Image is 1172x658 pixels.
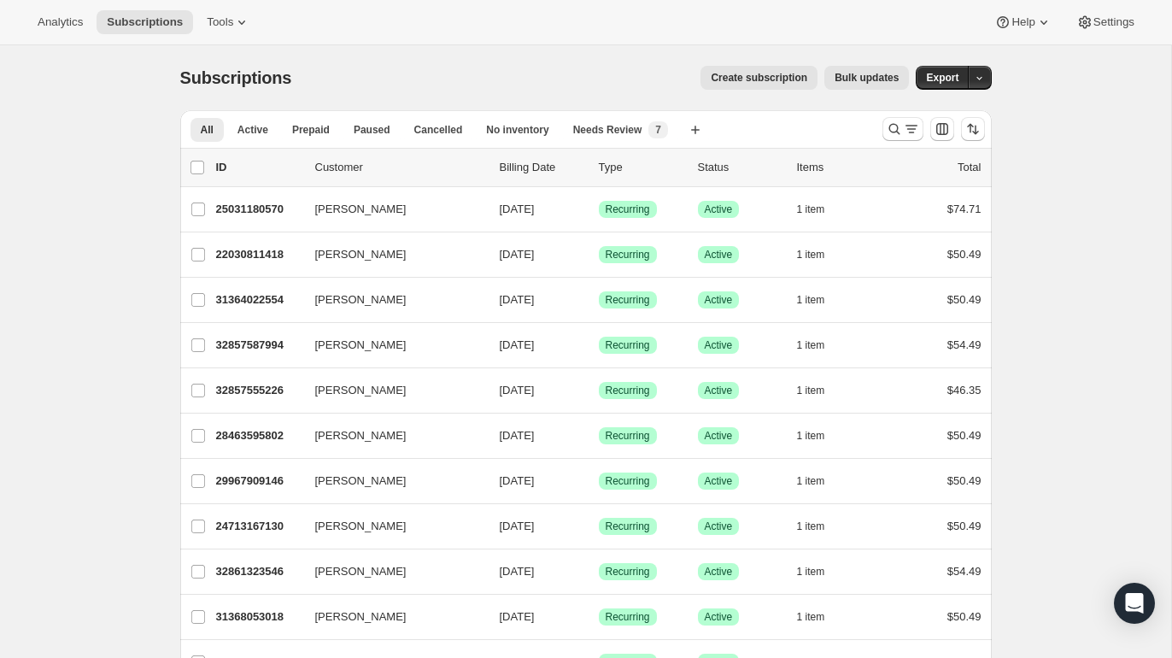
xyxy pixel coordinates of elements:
[216,379,982,402] div: 32857555226[PERSON_NAME][DATE]SuccessRecurringSuccessActive1 item$46.35
[606,248,650,261] span: Recurring
[216,427,302,444] p: 28463595802
[38,15,83,29] span: Analytics
[216,605,982,629] div: 31368053018[PERSON_NAME][DATE]SuccessRecurringSuccessActive1 item$50.49
[797,203,825,216] span: 1 item
[216,563,302,580] p: 32861323546
[705,565,733,579] span: Active
[180,68,292,87] span: Subscriptions
[305,467,476,495] button: [PERSON_NAME]
[500,384,535,397] span: [DATE]
[354,123,390,137] span: Paused
[797,159,882,176] div: Items
[500,565,535,578] span: [DATE]
[500,338,535,351] span: [DATE]
[216,518,302,535] p: 24713167130
[97,10,193,34] button: Subscriptions
[947,248,982,261] span: $50.49
[216,246,302,263] p: 22030811418
[1093,15,1134,29] span: Settings
[606,203,650,216] span: Recurring
[797,424,844,448] button: 1 item
[315,427,407,444] span: [PERSON_NAME]
[315,337,407,354] span: [PERSON_NAME]
[797,560,844,584] button: 1 item
[216,337,302,354] p: 32857587994
[500,248,535,261] span: [DATE]
[926,71,958,85] span: Export
[705,384,733,397] span: Active
[500,474,535,487] span: [DATE]
[305,196,476,223] button: [PERSON_NAME]
[216,514,982,538] div: 24713167130[PERSON_NAME][DATE]SuccessRecurringSuccessActive1 item$50.49
[984,10,1062,34] button: Help
[797,197,844,221] button: 1 item
[606,338,650,352] span: Recurring
[305,332,476,359] button: [PERSON_NAME]
[682,118,709,142] button: Create new view
[947,474,982,487] span: $50.49
[216,159,302,176] p: ID
[655,123,661,137] span: 7
[797,384,825,397] span: 1 item
[216,473,302,490] p: 29967909146
[315,201,407,218] span: [PERSON_NAME]
[947,565,982,578] span: $54.49
[797,243,844,267] button: 1 item
[216,291,302,308] p: 31364022554
[705,520,733,533] span: Active
[216,424,982,448] div: 28463595802[PERSON_NAME][DATE]SuccessRecurringSuccessActive1 item$50.49
[797,520,825,533] span: 1 item
[947,293,982,306] span: $50.49
[797,474,825,488] span: 1 item
[315,382,407,399] span: [PERSON_NAME]
[705,248,733,261] span: Active
[797,605,844,629] button: 1 item
[1114,583,1155,624] div: Open Intercom Messenger
[797,293,825,307] span: 1 item
[500,293,535,306] span: [DATE]
[1066,10,1145,34] button: Settings
[500,159,585,176] p: Billing Date
[216,201,302,218] p: 25031180570
[216,469,982,493] div: 29967909146[PERSON_NAME][DATE]SuccessRecurringSuccessActive1 item$50.49
[305,558,476,585] button: [PERSON_NAME]
[705,429,733,443] span: Active
[705,338,733,352] span: Active
[315,518,407,535] span: [PERSON_NAME]
[305,241,476,268] button: [PERSON_NAME]
[500,610,535,623] span: [DATE]
[606,474,650,488] span: Recurring
[606,293,650,307] span: Recurring
[500,520,535,532] span: [DATE]
[292,123,330,137] span: Prepaid
[315,608,407,626] span: [PERSON_NAME]
[797,338,825,352] span: 1 item
[201,123,214,137] span: All
[500,203,535,215] span: [DATE]
[315,473,407,490] span: [PERSON_NAME]
[606,565,650,579] span: Recurring
[958,159,981,176] p: Total
[606,610,650,624] span: Recurring
[797,379,844,402] button: 1 item
[705,610,733,624] span: Active
[700,66,817,90] button: Create subscription
[500,429,535,442] span: [DATE]
[486,123,548,137] span: No inventory
[1011,15,1034,29] span: Help
[315,246,407,263] span: [PERSON_NAME]
[705,293,733,307] span: Active
[824,66,909,90] button: Bulk updates
[947,338,982,351] span: $54.49
[216,288,982,312] div: 31364022554[PERSON_NAME][DATE]SuccessRecurringSuccessActive1 item$50.49
[315,159,486,176] p: Customer
[947,520,982,532] span: $50.49
[305,422,476,449] button: [PERSON_NAME]
[797,333,844,357] button: 1 item
[216,608,302,626] p: 31368053018
[606,429,650,443] span: Recurring
[305,286,476,314] button: [PERSON_NAME]
[207,15,233,29] span: Tools
[27,10,93,34] button: Analytics
[711,71,807,85] span: Create subscription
